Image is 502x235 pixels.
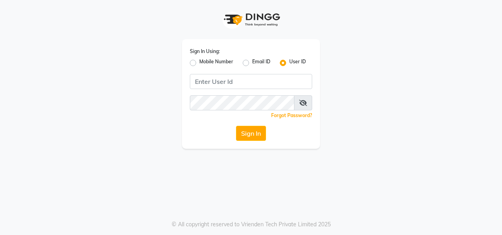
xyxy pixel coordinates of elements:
[271,112,312,118] a: Forgot Password?
[190,74,312,89] input: Username
[236,126,266,141] button: Sign In
[289,58,306,68] label: User ID
[199,58,233,68] label: Mobile Number
[219,8,283,31] img: logo1.svg
[190,48,220,55] label: Sign In Using:
[252,58,270,68] label: Email ID
[190,95,294,110] input: Username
